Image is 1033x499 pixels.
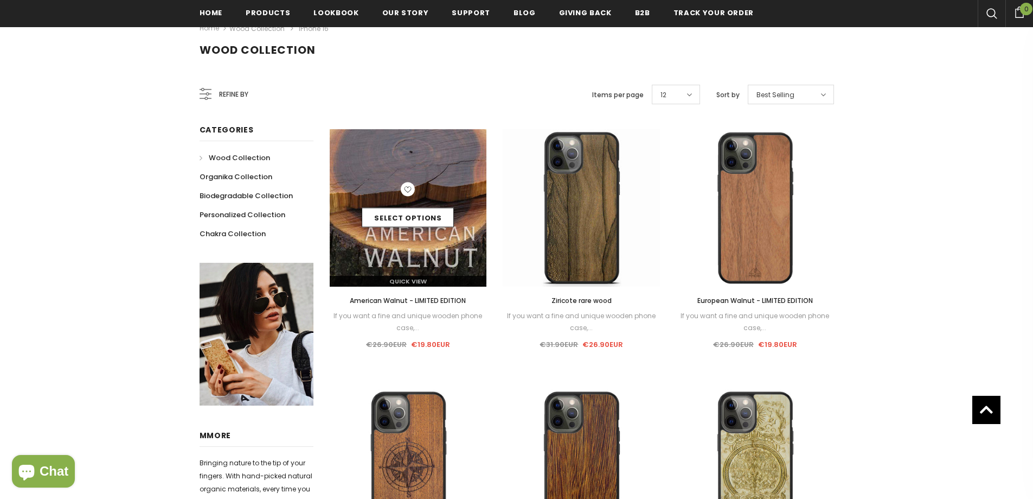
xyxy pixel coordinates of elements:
span: Categories [200,124,254,135]
div: If you want a fine and unique wooden phone case,... [503,310,660,334]
a: Biodegradable Collection [200,186,293,205]
a: Quick View [330,276,487,287]
label: Sort by [716,90,740,100]
div: If you want a fine and unique wooden phone case,... [330,310,487,334]
div: If you want a fine and unique wooden phone case,... [676,310,833,334]
img: American Walnut Raw Wood [330,129,487,287]
span: 0 [1020,3,1032,15]
a: Ziricote rare wood [503,295,660,307]
span: Wood Collection [209,153,270,163]
label: Items per page [592,90,644,100]
a: American Walnut - LIMITED EDITION [330,295,487,307]
span: €26.90EUR [713,339,754,350]
span: American Walnut - LIMITED EDITION [350,296,466,305]
span: Best Selling [756,90,794,100]
span: €31.90EUR [540,339,578,350]
span: iPhone 16 [299,24,329,33]
span: €19.80EUR [411,339,450,350]
span: Lookbook [313,8,358,18]
span: MMORE [200,430,232,441]
span: European Walnut - LIMITED EDITION [697,296,813,305]
span: €19.80EUR [758,339,797,350]
span: Products [246,8,290,18]
span: Wood Collection [200,42,316,58]
a: Wood Collection [229,24,285,33]
a: Wood Collection [200,148,270,167]
inbox-online-store-chat: Shopify online store chat [9,455,78,490]
a: Home [200,22,219,35]
a: European Walnut - LIMITED EDITION [676,295,833,307]
a: 0 [1005,5,1033,18]
span: 12 [660,90,666,100]
span: Our Story [382,8,429,18]
span: support [452,8,490,18]
span: Personalized Collection [200,210,285,220]
span: Refine by [219,89,248,100]
span: Chakra Collection [200,229,266,239]
a: Chakra Collection [200,224,266,243]
span: Ziricote rare wood [551,296,612,305]
a: Personalized Collection [200,205,285,224]
span: Giving back [559,8,612,18]
span: €26.90EUR [582,339,623,350]
span: Blog [514,8,536,18]
a: Organika Collection [200,167,272,186]
span: Organika Collection [200,172,272,182]
span: Track your order [673,8,754,18]
a: Select options [362,208,454,228]
span: B2B [635,8,650,18]
span: Biodegradable Collection [200,191,293,201]
span: €26.90EUR [366,339,407,350]
span: Quick View [389,277,427,286]
span: Home [200,8,223,18]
